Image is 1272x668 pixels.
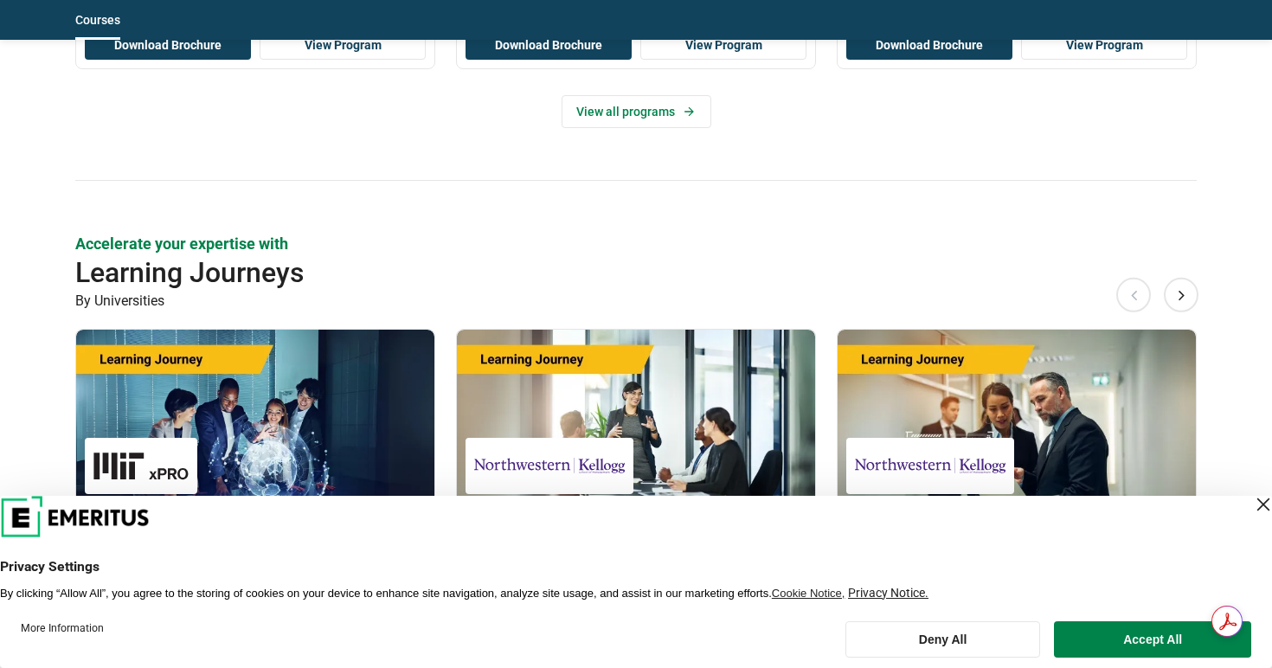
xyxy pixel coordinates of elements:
a: View all programs [562,95,711,128]
a: View Program [1021,31,1187,61]
p: Accelerate your expertise with [75,233,1197,254]
h2: Learning Journeys [75,255,1084,290]
a: View Program [260,31,426,61]
a: View Program [640,31,806,61]
button: Previous [1116,278,1151,312]
a: AI and Machine Learning Course by MIT xPRO - August 28, 2025 MIT xPRO MIT xPRO Executive Certific... [76,330,434,633]
img: Advanced Certificate in Digital Marketing and AI: Strategies for Growth | Online AI and Machine L... [838,330,1196,503]
button: Next [1164,278,1198,312]
a: AI and Machine Learning Course by Kellogg Executive Education - September 4, 2025 Kellogg Executi... [457,330,815,612]
button: Download Brochure [846,31,1012,61]
img: Executive Certificate in AI Strategy and Product Innovation | Online AI and Machine Learning Course [76,330,434,503]
img: MIT xPRO [93,446,189,485]
img: Kellogg Executive Education [474,446,625,485]
button: Download Brochure [466,31,632,61]
a: AI and Machine Learning Course by Kellogg Executive Education - September 4, 2025 Kellogg Executi... [838,330,1196,633]
p: By Universities [75,290,1197,312]
img: Advanced Certificate in AI and Product Strategy | Online AI and Machine Learning Course [457,330,815,503]
button: Download Brochure [85,31,251,61]
img: Kellogg Executive Education [855,446,1005,485]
